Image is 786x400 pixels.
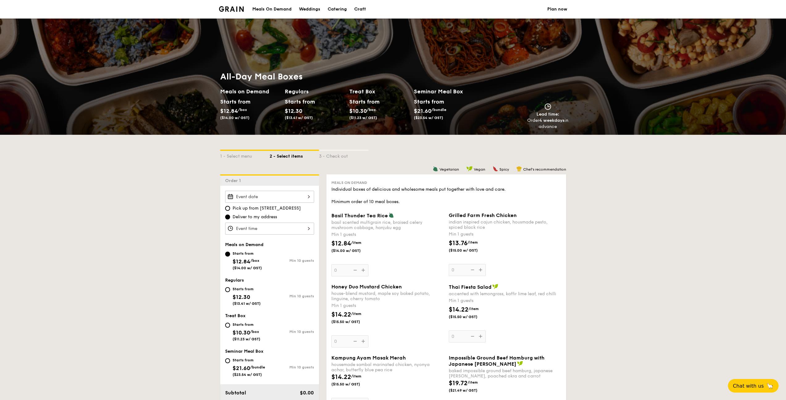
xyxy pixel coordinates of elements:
[493,166,498,172] img: icon-spicy.37a8142b.svg
[225,206,230,211] input: Pick up from [STREET_ADDRESS]
[331,362,444,372] div: housemade sambal marinated chicken, nyonya achar, butterfly blue pea rice
[233,322,260,327] div: Starts from
[225,178,243,183] span: Order 1
[516,166,522,172] img: icon-chef-hat.a58ddaea.svg
[351,312,361,316] span: /item
[492,284,498,289] img: icon-vegan.f8ff3823.svg
[449,248,491,253] span: ($15.00 w/ GST)
[233,205,301,211] span: Pick up from [STREET_ADDRESS]
[225,191,314,203] input: Event date
[474,167,485,172] span: Vegan
[285,116,313,120] span: ($13.41 w/ GST)
[728,379,779,393] button: Chat with us🦙
[449,314,491,319] span: ($15.50 w/ GST)
[319,151,368,160] div: 3 - Check out
[331,220,444,230] div: basil scented multigrain rice, braised celery mushroom cabbage, hanjuku egg
[233,358,265,363] div: Starts from
[449,306,469,313] span: $14.22
[543,103,553,110] img: icon-clock.2db775ea.svg
[250,258,259,263] span: /box
[433,166,438,172] img: icon-vegetarian.fe4039eb.svg
[331,213,388,219] span: Basil Thunder Tea Rice
[766,382,774,389] span: 🦙
[331,186,561,205] div: Individual boxes of delicious and wholesome meals put together with love and care. Minimum order ...
[539,118,565,123] strong: 4 weekdays
[351,240,361,245] span: /item
[233,329,250,336] span: $10.30
[220,108,238,114] span: $12.84
[449,355,544,367] span: Impossible Ground Beef Hamburg with Japanese [PERSON_NAME]
[225,349,263,354] span: Seminar Meal Box
[233,337,260,341] span: ($11.23 w/ GST)
[431,108,446,112] span: /bundle
[449,284,492,290] span: Thai Fiesta Salad
[285,97,312,106] div: Starts from
[349,108,367,114] span: $10.30
[233,372,262,377] span: ($23.54 w/ GST)
[270,258,314,263] div: Min 10 guests
[220,97,248,106] div: Starts from
[225,223,314,235] input: Event time
[225,278,244,283] span: Regulars
[414,116,443,120] span: ($23.54 w/ GST)
[449,388,491,393] span: ($21.49 w/ GST)
[466,166,473,172] img: icon-vegan.f8ff3823.svg
[285,108,302,114] span: $12.30
[449,240,468,247] span: $13.76
[233,287,261,291] div: Starts from
[331,248,373,253] span: ($14.00 w/ GST)
[331,291,444,301] div: house-blend mustard, maple soy baked potato, linguine, cherry tomato
[233,365,250,372] span: $21.60
[449,212,517,218] span: Grilled Farm Fresh Chicken
[414,108,431,114] span: $21.60
[300,390,314,396] span: $0.00
[733,383,764,389] span: Chat with us
[225,252,230,257] input: Starts from$12.84/box($14.00 w/ GST)Min 10 guests
[270,330,314,334] div: Min 10 guests
[250,330,259,334] span: /box
[233,214,277,220] span: Deliver to my address
[367,108,376,112] span: /box
[331,284,402,290] span: Honey Duo Mustard Chicken
[233,258,250,265] span: $12.84
[233,266,262,270] span: ($14.00 w/ GST)
[250,365,265,369] span: /bundle
[449,291,561,296] div: accented with lemongrass, kaffir lime leaf, red chilli
[536,112,559,117] span: Lead time:
[469,307,479,311] span: /item
[233,301,261,306] span: ($13.41 w/ GST)
[349,116,377,120] span: ($11.23 w/ GST)
[233,294,250,300] span: $12.30
[270,294,314,298] div: Min 10 guests
[220,87,280,96] h2: Meals on Demand
[331,373,351,381] span: $14.22
[449,380,468,387] span: $19.72
[225,390,246,396] span: Subtotal
[468,240,478,245] span: /item
[389,212,394,218] img: icon-vegetarian.fe4039eb.svg
[331,303,444,309] div: Min 1 guests
[351,374,361,378] span: /item
[414,87,478,96] h2: Seminar Meal Box
[331,240,351,247] span: $12.84
[225,358,230,363] input: Starts from$21.60/bundle($23.54 w/ GST)Min 10 guests
[517,361,523,366] img: icon-vegan.f8ff3823.svg
[449,231,561,237] div: Min 1 guests
[349,97,377,106] div: Starts from
[331,181,367,185] span: Meals on Demand
[331,355,406,361] span: Kampung Ayam Masak Merah
[238,108,247,112] span: /box
[349,87,409,96] h2: Treat Box
[225,313,246,318] span: Treat Box
[220,116,250,120] span: ($14.00 w/ GST)
[219,6,244,12] img: Grain
[449,368,561,379] div: baked impossible ground beef hamburg, japanese [PERSON_NAME], poached okra and carrot
[439,167,459,172] span: Vegetarian
[220,151,270,160] div: 1 - Select menu
[225,323,230,328] input: Starts from$10.30/box($11.23 w/ GST)Min 10 guests
[220,71,478,82] h1: All-Day Meal Boxes
[270,365,314,369] div: Min 10 guests
[523,167,566,172] span: Chef's recommendation
[219,6,244,12] a: Logotype
[414,97,444,106] div: Starts from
